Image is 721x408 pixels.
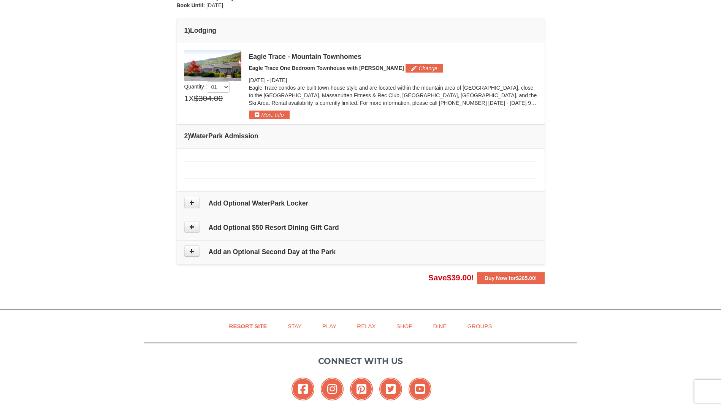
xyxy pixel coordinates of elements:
div: Eagle Trace - Mountain Townhomes [249,53,537,60]
span: - [267,77,269,83]
p: Connect with us [144,355,577,367]
a: Shop [387,318,422,335]
h4: Add an Optional Second Day at the Park [184,248,537,256]
h4: Add Optional WaterPark Locker [184,199,537,207]
span: Eagle Trace One Bedroom Townhouse with [PERSON_NAME] [249,65,404,71]
a: Groups [458,318,501,335]
span: [DATE] [270,77,287,83]
a: Relax [347,318,385,335]
span: $265.00 [516,275,535,281]
span: 1 [184,93,189,104]
button: Buy Now for$265.00! [477,272,545,284]
h4: 2 WaterPark Admission [184,132,537,140]
span: [DATE] [206,2,223,8]
span: $304.00 [194,93,223,104]
span: ) [188,27,190,34]
span: $39.00 [447,273,471,282]
span: X [189,93,194,104]
strong: Book Until: [177,2,205,8]
a: Dine [423,318,456,335]
span: Quantity : [184,84,230,90]
p: Eagle Trace condos are built town-house style and are located within the mountain area of [GEOGRA... [249,84,537,107]
button: More Info [249,111,290,119]
span: Save ! [428,273,474,282]
h4: Add Optional $50 Resort Dining Gift Card [184,224,537,231]
span: ) [188,132,190,140]
a: Stay [278,318,311,335]
strong: Buy Now for ! [485,275,537,281]
h4: 1 Lodging [184,27,537,34]
a: Resort Site [220,318,277,335]
a: Play [313,318,346,335]
button: Change [406,64,443,73]
img: 19218983-1-9b289e55.jpg [184,50,241,81]
span: [DATE] [249,77,266,83]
